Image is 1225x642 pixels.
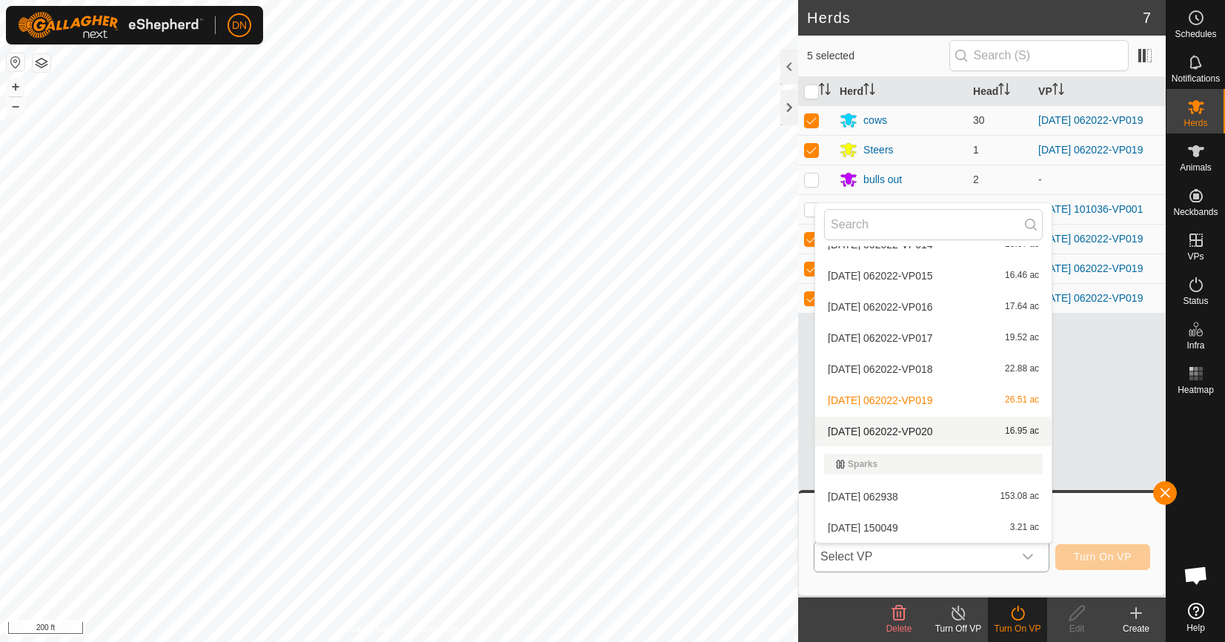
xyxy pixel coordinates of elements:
[1038,262,1143,274] a: [DATE] 062022-VP019
[973,144,979,156] span: 1
[815,385,1052,415] li: 2025-08-12 062022-VP019
[949,40,1129,71] input: Search (S)
[1175,30,1216,39] span: Schedules
[1106,622,1166,635] div: Create
[815,513,1052,543] li: 2025-01-30 150049
[1172,74,1220,83] span: Notifications
[863,142,893,158] div: Steers
[1074,551,1132,563] span: Turn On VP
[1005,302,1039,312] span: 17.64 ac
[1038,233,1143,245] a: [DATE] 062022-VP019
[1032,165,1166,194] td: -
[929,622,988,635] div: Turn Off VP
[18,12,203,39] img: Gallagher Logo
[33,54,50,72] button: Map Layers
[1047,622,1106,635] div: Edit
[814,542,1013,572] span: Select VP
[341,623,396,636] a: Privacy Policy
[1143,7,1151,29] span: 7
[1055,544,1150,570] button: Turn On VP
[414,623,457,636] a: Contact Us
[828,523,898,533] span: [DATE] 150049
[1187,252,1204,261] span: VPs
[834,77,967,106] th: Herd
[886,623,912,634] span: Delete
[815,354,1052,384] li: 2025-08-12 062022-VP018
[1013,542,1043,572] div: dropdown trigger
[1038,203,1143,215] a: [DATE] 101036-VP001
[815,40,1052,543] ul: Option List
[815,261,1052,291] li: 2025-08-12 062022-VP015
[836,460,1031,469] div: Sparks
[863,85,875,97] p-sorticon: Activate to sort
[828,492,898,502] span: [DATE] 062938
[7,53,24,71] button: Reset Map
[1166,597,1225,638] a: Help
[828,333,932,343] span: [DATE] 062022-VP017
[807,48,949,64] span: 5 selected
[998,85,1010,97] p-sorticon: Activate to sort
[1005,333,1039,343] span: 19.52 ac
[815,292,1052,322] li: 2025-08-12 062022-VP016
[1010,523,1039,533] span: 3.21 ac
[828,302,932,312] span: [DATE] 062022-VP016
[1038,292,1143,304] a: [DATE] 062022-VP019
[815,482,1052,512] li: 2025-01-21 062938
[1000,492,1039,502] span: 153.08 ac
[1186,623,1205,632] span: Help
[1174,553,1218,598] a: Open chat
[232,18,247,33] span: DN
[815,323,1052,353] li: 2025-08-12 062022-VP017
[1038,114,1143,126] a: [DATE] 062022-VP019
[1186,341,1204,350] span: Infra
[1005,271,1039,281] span: 16.46 ac
[828,395,932,406] span: [DATE] 062022-VP019
[7,97,24,115] button: –
[807,9,1143,27] h2: Herds
[1052,85,1064,97] p-sorticon: Activate to sort
[7,78,24,96] button: +
[819,85,831,97] p-sorticon: Activate to sort
[863,172,902,188] div: bulls out
[828,364,932,374] span: [DATE] 062022-VP018
[828,426,932,437] span: [DATE] 062022-VP020
[988,622,1047,635] div: Turn On VP
[1183,297,1208,305] span: Status
[1005,395,1039,406] span: 26.51 ac
[973,173,979,185] span: 2
[824,209,1043,240] input: Search
[1173,208,1218,216] span: Neckbands
[967,77,1032,106] th: Head
[863,113,887,128] div: cows
[973,114,985,126] span: 30
[1183,119,1207,128] span: Herds
[815,417,1052,446] li: 2025-08-12 062022-VP020
[1038,144,1143,156] a: [DATE] 062022-VP019
[1180,163,1212,172] span: Animals
[863,202,886,217] div: Bulls
[1005,364,1039,374] span: 22.88 ac
[1178,385,1214,394] span: Heatmap
[1032,77,1166,106] th: VP
[828,271,932,281] span: [DATE] 062022-VP015
[1005,426,1039,437] span: 16.95 ac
